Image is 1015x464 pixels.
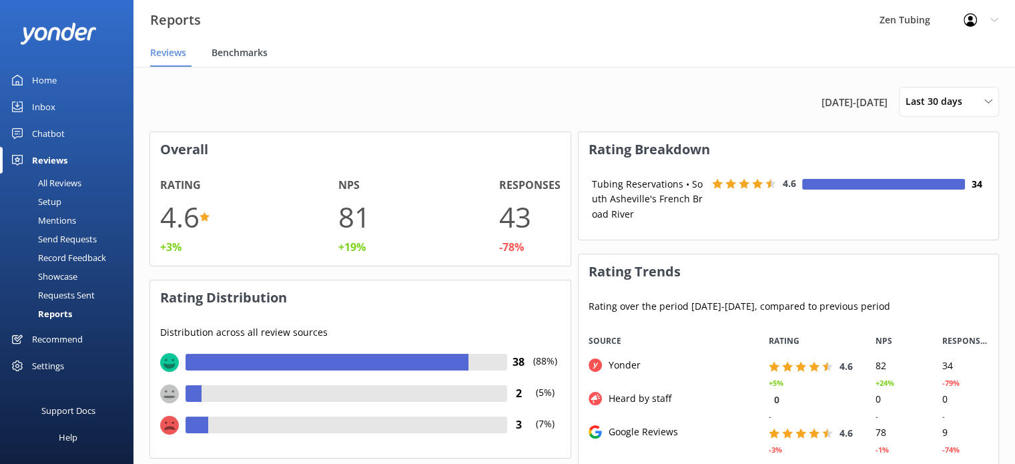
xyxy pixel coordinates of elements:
div: Send Requests [8,230,97,248]
div: -1% [876,443,889,455]
span: Last 30 days [906,94,970,109]
div: Help [59,424,77,451]
a: All Reviews [8,174,133,192]
h3: Overall [150,132,571,167]
div: -79% [942,377,960,389]
span: RATING [769,334,799,347]
div: Showcase [8,267,77,286]
div: Reports [8,304,72,323]
div: Tubing Reservations • South Asheville's French Broad River [589,177,709,222]
span: NPS [876,334,892,347]
a: Reports [8,304,133,323]
div: Heard by staff [602,391,671,406]
p: (7%) [531,417,561,448]
span: Benchmarks [212,46,268,59]
div: +3% [160,239,182,256]
div: grid [579,358,999,458]
div: Setup [8,192,61,211]
div: 0 [932,391,999,408]
h3: Rating Distribution [150,280,571,315]
img: yonder-white-logo.png [20,23,97,45]
div: Mentions [8,211,76,230]
div: Home [32,67,57,93]
span: Source [589,334,621,347]
div: -3% [769,443,782,455]
p: Distribution across all review sources [160,325,561,340]
div: All Reviews [8,174,81,192]
p: Rating over the period [DATE] - [DATE] , compared to previous period [589,299,989,314]
div: Yonder [602,358,641,373]
a: Send Requests [8,230,133,248]
span: 4.6 [839,427,853,439]
h4: Rating [160,177,201,194]
div: Requests Sent [8,286,95,304]
div: 34 [932,358,999,375]
div: -78% [499,239,524,256]
div: +19% [338,239,366,256]
h3: Reports [150,9,201,31]
div: - [876,410,878,422]
a: Mentions [8,211,133,230]
p: (88%) [531,354,561,385]
span: 4.6 [783,177,796,190]
h4: Responses [499,177,561,194]
div: Reviews [32,147,67,174]
h1: 81 [338,194,370,239]
div: Chatbot [32,120,65,147]
span: [DATE] - [DATE] [821,94,888,110]
div: 9 [932,425,999,441]
a: Requests Sent [8,286,133,304]
h3: Rating Trends [579,254,999,289]
a: Record Feedback [8,248,133,267]
div: 0 [866,391,932,408]
h4: 3 [507,417,531,434]
h1: 4.6 [160,194,200,239]
div: Google Reviews [602,425,678,439]
div: Support Docs [41,397,95,424]
span: 0 [774,393,779,406]
div: -74% [942,443,960,455]
h4: NPS [338,177,360,194]
div: - [942,410,945,422]
div: Settings [32,353,64,379]
h4: 34 [965,177,988,192]
span: 4.6 [839,360,853,373]
div: 78 [866,425,932,441]
h4: 2 [507,385,531,403]
a: Showcase [8,267,133,286]
div: Inbox [32,93,55,120]
span: RESPONSES [942,334,989,347]
div: +24% [876,377,894,389]
h3: Rating Breakdown [579,132,999,167]
a: Setup [8,192,133,211]
div: - [769,410,771,422]
div: Record Feedback [8,248,106,267]
span: Reviews [150,46,186,59]
p: (5%) [531,385,561,417]
h1: 43 [499,194,531,239]
h4: 38 [507,354,531,371]
div: +5% [769,377,783,389]
div: Recommend [32,326,83,353]
div: 82 [866,358,932,375]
